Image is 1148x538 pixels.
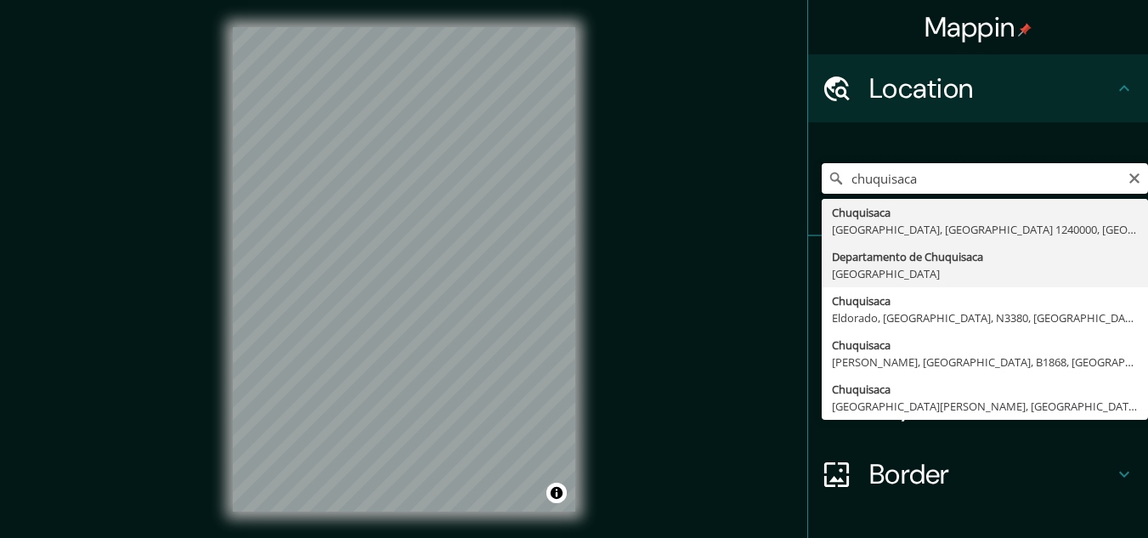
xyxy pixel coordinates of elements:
[869,457,1114,491] h4: Border
[832,265,1138,282] div: [GEOGRAPHIC_DATA]
[822,163,1148,194] input: Pick your city or area
[832,292,1138,309] div: Chuquisaca
[808,372,1148,440] div: Layout
[546,483,567,503] button: Toggle attribution
[808,304,1148,372] div: Style
[832,204,1138,221] div: Chuquisaca
[1018,23,1032,37] img: pin-icon.png
[832,248,1138,265] div: Departamento de Chuquisaca
[869,389,1114,423] h4: Layout
[925,10,1032,44] h4: Mappin
[832,381,1138,398] div: Chuquisaca
[808,236,1148,304] div: Pins
[832,309,1138,326] div: Eldorado, [GEOGRAPHIC_DATA], N3380, [GEOGRAPHIC_DATA]
[832,354,1138,371] div: [PERSON_NAME], [GEOGRAPHIC_DATA], B1868, [GEOGRAPHIC_DATA]
[233,27,575,512] canvas: Map
[832,398,1138,415] div: [GEOGRAPHIC_DATA][PERSON_NAME], [GEOGRAPHIC_DATA], 1688, [GEOGRAPHIC_DATA]
[832,221,1138,238] div: [GEOGRAPHIC_DATA], [GEOGRAPHIC_DATA] 1240000, [GEOGRAPHIC_DATA]
[1128,169,1141,185] button: Clear
[869,71,1114,105] h4: Location
[808,440,1148,508] div: Border
[808,54,1148,122] div: Location
[832,337,1138,354] div: Chuquisaca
